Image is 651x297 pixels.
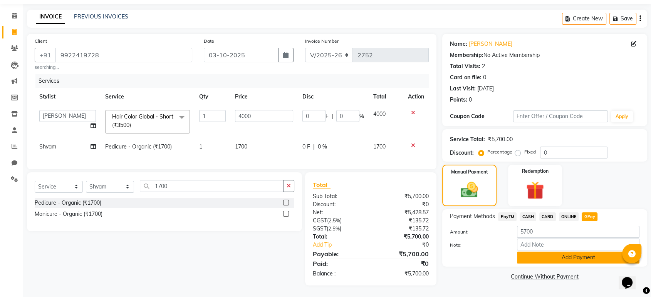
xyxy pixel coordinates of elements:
[307,192,371,200] div: Sub Total:
[328,225,340,232] span: 2.5%
[371,209,435,217] div: ₹5,428.57
[513,110,608,122] input: Enter Offer / Coupon Code
[35,48,56,62] button: +91
[35,210,102,218] div: Manicure - Organic (₹1700)
[517,252,639,264] button: Add Payment
[332,112,333,120] span: |
[318,143,327,151] span: 0 %
[199,143,202,150] span: 1
[451,169,488,175] label: Manual Payment
[35,88,101,105] th: Stylist
[313,225,327,232] span: SGST
[373,143,386,150] span: 1700
[359,112,364,120] span: %
[498,212,517,221] span: PayTM
[450,135,485,143] div: Service Total:
[483,73,486,82] div: 0
[140,180,284,192] input: Search or Scan
[539,212,556,221] span: CARD
[298,88,369,105] th: Disc
[35,64,192,71] small: searching...
[488,135,512,143] div: ₹5,700.00
[35,199,101,207] div: Pedicure - Organic (₹1700)
[307,209,371,217] div: Net:
[307,270,371,278] div: Balance :
[371,225,435,233] div: ₹135.72
[450,112,513,120] div: Coupon Code
[469,96,472,104] div: 0
[325,112,329,120] span: F
[371,259,435,268] div: ₹0
[307,200,371,209] div: Discount:
[235,143,247,150] span: 1700
[131,122,134,128] a: x
[305,38,339,45] label: Invoice Number
[524,148,535,155] label: Fixed
[450,149,474,157] div: Discount:
[307,217,371,225] div: ( )
[371,233,435,241] div: ₹5,700.00
[450,62,480,70] div: Total Visits:
[112,113,173,128] span: Hair Color Global - Short (₹3500)
[329,217,340,224] span: 2.5%
[559,212,579,221] span: ONLINE
[195,88,230,105] th: Qty
[444,242,511,249] label: Note:
[450,51,639,59] div: No Active Membership
[373,110,386,117] span: 4000
[35,38,47,45] label: Client
[450,212,495,220] span: Payment Methods
[522,168,548,175] label: Redemption
[582,212,597,221] span: GPay
[36,10,65,24] a: INVOICE
[487,148,512,155] label: Percentage
[520,212,536,221] span: CASH
[105,143,172,150] span: Pedicure - Organic (₹1700)
[444,273,646,281] a: Continue Without Payment
[307,225,371,233] div: ( )
[450,73,482,82] div: Card on file:
[609,13,636,25] button: Save
[403,88,429,105] th: Action
[55,48,192,62] input: Search by Name/Mobile/Email/Code
[450,51,483,59] div: Membership:
[307,249,371,259] div: Payable:
[74,13,128,20] a: PREVIOUS INVOICES
[371,192,435,200] div: ₹5,700.00
[371,200,435,209] div: ₹0
[313,181,331,189] span: Total
[611,111,633,122] button: Apply
[101,88,195,105] th: Service
[230,88,297,105] th: Price
[562,13,606,25] button: Create New
[371,249,435,259] div: ₹5,700.00
[450,96,467,104] div: Points:
[313,217,327,224] span: CGST
[369,88,404,105] th: Total
[444,229,511,235] label: Amount:
[619,266,643,289] iframe: chat widget
[39,143,56,150] span: Shyam
[307,233,371,241] div: Total:
[313,143,315,151] span: |
[450,85,476,93] div: Last Visit:
[517,239,639,250] input: Add Note
[520,179,549,202] img: _gift.svg
[302,143,310,151] span: 0 F
[517,226,639,238] input: Amount
[204,38,214,45] label: Date
[35,74,435,88] div: Services
[307,241,381,249] a: Add Tip
[469,40,512,48] a: [PERSON_NAME]
[381,241,435,249] div: ₹0
[482,62,485,70] div: 2
[371,270,435,278] div: ₹5,700.00
[455,180,483,200] img: _cash.svg
[477,85,494,93] div: [DATE]
[371,217,435,225] div: ₹135.72
[450,40,467,48] div: Name:
[307,259,371,268] div: Paid:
